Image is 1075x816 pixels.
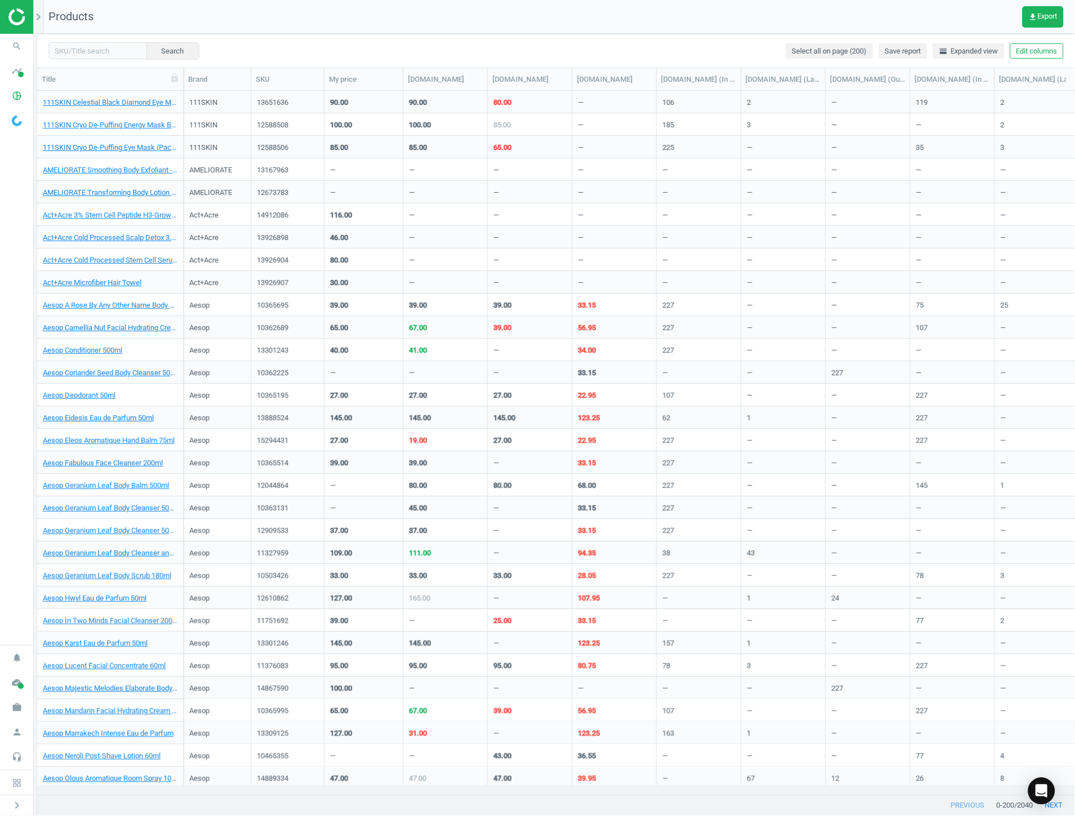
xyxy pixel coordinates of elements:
div: — [916,362,989,382]
i: chevron_right [10,799,24,813]
div: 90.00 [409,97,427,108]
div: — [409,255,415,269]
input: SKU/Title search [48,42,147,59]
div: 27.00 [330,391,348,401]
div: 33.15 [578,458,596,468]
div: — [832,385,904,405]
div: — [916,543,989,562]
div: — [832,182,904,202]
div: 111SKIN [189,143,217,157]
div: — [494,210,499,224]
div: Aesop [189,300,210,314]
div: 12044864 [257,481,318,491]
div: 145.00 [494,413,516,423]
div: — [916,159,989,179]
div: — [330,503,336,517]
div: — [832,407,904,427]
div: — [916,272,989,292]
div: 14912086 [257,210,318,220]
div: — [832,92,904,112]
div: 2 [747,97,751,112]
img: ajHJNr6hYgQAAAAASUVORK5CYII= [8,8,88,25]
div: 40.00 [330,345,348,356]
span: Products [48,10,94,23]
div: — [832,250,904,269]
div: [DOMAIN_NAME] (Out of stock duration) [830,74,905,85]
div: Aesop [189,458,210,472]
div: — [916,498,989,517]
div: 111SKIN [189,97,217,112]
div: — [747,227,820,247]
div: 227 [663,458,674,472]
div: [DOMAIN_NAME] (In stock duration) [661,74,736,85]
div: 39.00 [494,300,512,311]
span: Expanded view [939,46,998,56]
div: 90.00 [330,97,348,108]
div: My price [329,74,398,85]
div: 12909533 [257,526,318,536]
div: — [663,182,735,202]
div: 227 [663,503,674,517]
div: — [832,543,904,562]
div: — [1001,340,1073,360]
div: — [1001,317,1073,337]
div: Aesop [189,526,210,540]
div: 27.00 [494,436,512,446]
div: — [578,143,584,157]
div: — [747,317,820,337]
div: — [747,182,820,202]
div: Act+Acre [189,210,219,224]
i: search [6,36,28,57]
div: — [578,120,584,134]
div: 13167963 [257,165,318,175]
div: 227 [663,345,674,360]
span: Select all on page (200) [792,46,867,56]
div: SKU [256,74,319,85]
div: 30.00 [330,278,348,288]
a: Act+Acre Cold Processed Scalp Detox 3.0 fl oz [43,233,177,243]
a: Act+Acre Cold Processed Stem Cell Serum 2.2 fl oz [43,255,177,265]
div: 107 [663,391,674,405]
div: 116.00 [330,210,352,220]
div: — [747,453,820,472]
a: Aesop Fabulous Face Cleanser 200ml [43,458,163,468]
div: — [578,210,584,224]
div: — [663,250,735,269]
div: 13888524 [257,413,318,423]
div: 227 [663,526,674,540]
i: chevron_right [32,10,45,24]
div: — [494,345,499,360]
div: — [578,233,584,247]
div: 2 [1001,97,1005,112]
div: 45.00 [409,503,427,513]
button: Select all on page (200) [786,43,873,59]
div: — [832,205,904,224]
div: 39.00 [494,323,512,333]
a: Act+Acre 3% Stem Cell Peptide H3-Grow+ Complex Scalp Treatment For Hair Thinning and Growth 89ml [43,210,177,220]
img: wGWNvw8QSZomAAAAABJRU5ErkJggg== [12,116,22,126]
div: 111SKIN [189,120,217,134]
div: 27.00 [494,391,512,401]
a: Aesop Camellia Nut Facial Hydrating Cream 120ml [43,323,177,333]
div: 39.00 [409,458,427,468]
div: — [494,458,499,472]
div: 10365514 [257,458,318,468]
a: Aesop Conditioner 500ml [43,345,122,356]
div: — [494,526,499,540]
div: — [832,340,904,360]
div: — [494,165,499,179]
i: pie_chart_outlined [6,85,28,107]
div: — [494,188,499,202]
div: 1 [747,413,751,427]
a: Aesop Olous Aromatique Room Spray 100ml [43,774,177,784]
div: Brand [188,74,246,85]
div: [DOMAIN_NAME] [577,74,652,85]
div: — [1001,272,1073,292]
div: — [1001,430,1073,450]
div: 65.00 [494,143,512,153]
span: Export [1029,12,1058,21]
div: — [747,250,820,269]
div: 33.15 [578,300,596,311]
a: Aesop Geranium Leaf Body Scrub 180ml [43,571,171,581]
div: Aesop [189,345,210,360]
